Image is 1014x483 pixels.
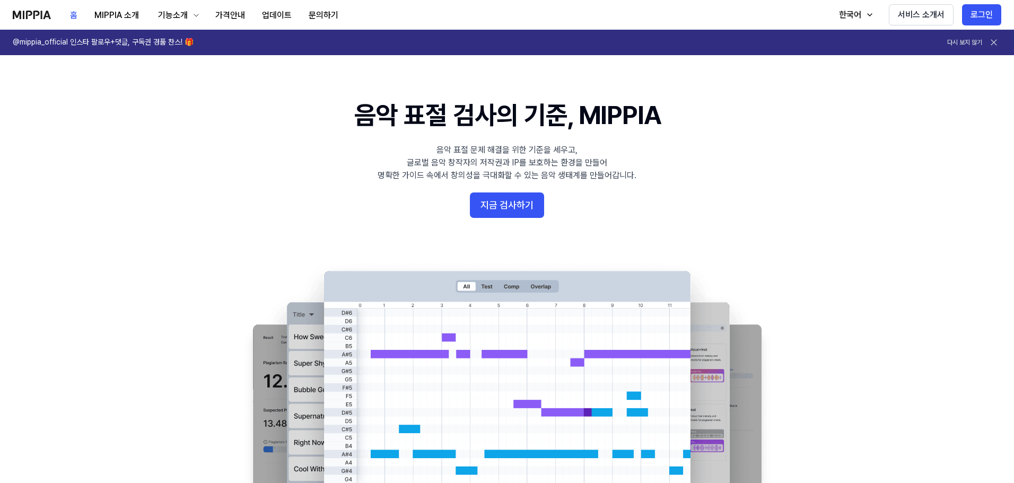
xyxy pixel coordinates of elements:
button: 문의하기 [300,5,347,26]
div: 음악 표절 문제 해결을 위한 기준을 세우고, 글로벌 음악 창작자의 저작권과 IP를 보호하는 환경을 만들어 명확한 가이드 속에서 창의성을 극대화할 수 있는 음악 생태계를 만들어... [378,144,636,182]
button: 로그인 [962,4,1001,25]
a: 업데이트 [253,1,300,30]
h1: @mippia_official 인스타 팔로우+댓글, 구독권 경품 찬스! 🎁 [13,37,194,48]
button: 업데이트 [253,5,300,26]
button: MIPPIA 소개 [86,5,147,26]
img: logo [13,11,51,19]
button: 기능소개 [147,5,207,26]
h1: 음악 표절 검사의 기준, MIPPIA [354,98,660,133]
div: 기능소개 [156,9,190,22]
button: 서비스 소개서 [889,4,954,25]
button: 한국어 [828,4,880,25]
button: 지금 검사하기 [470,192,544,218]
div: 한국어 [837,8,863,21]
a: 홈 [62,1,86,30]
button: 다시 보지 않기 [947,38,982,47]
img: main Image [231,260,783,483]
button: 홈 [62,5,86,26]
button: 가격안내 [207,5,253,26]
